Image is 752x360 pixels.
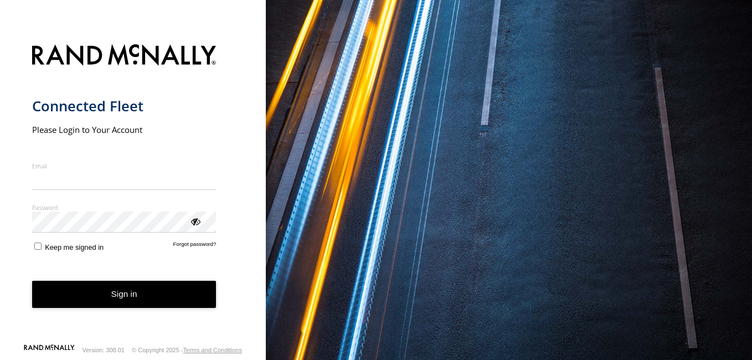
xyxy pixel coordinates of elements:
label: Email [32,162,217,170]
span: Keep me signed in [45,243,104,251]
input: Keep me signed in [34,243,42,250]
h2: Please Login to Your Account [32,124,217,135]
div: © Copyright 2025 - [132,347,242,353]
a: Forgot password? [173,241,217,251]
a: Terms and Conditions [183,347,242,353]
label: Password [32,203,217,212]
div: ViewPassword [189,215,200,227]
h1: Connected Fleet [32,97,217,115]
div: Version: 308.01 [83,347,125,353]
button: Sign in [32,281,217,308]
img: Rand McNally [32,42,217,70]
a: Visit our Website [24,344,75,356]
form: main [32,38,234,343]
